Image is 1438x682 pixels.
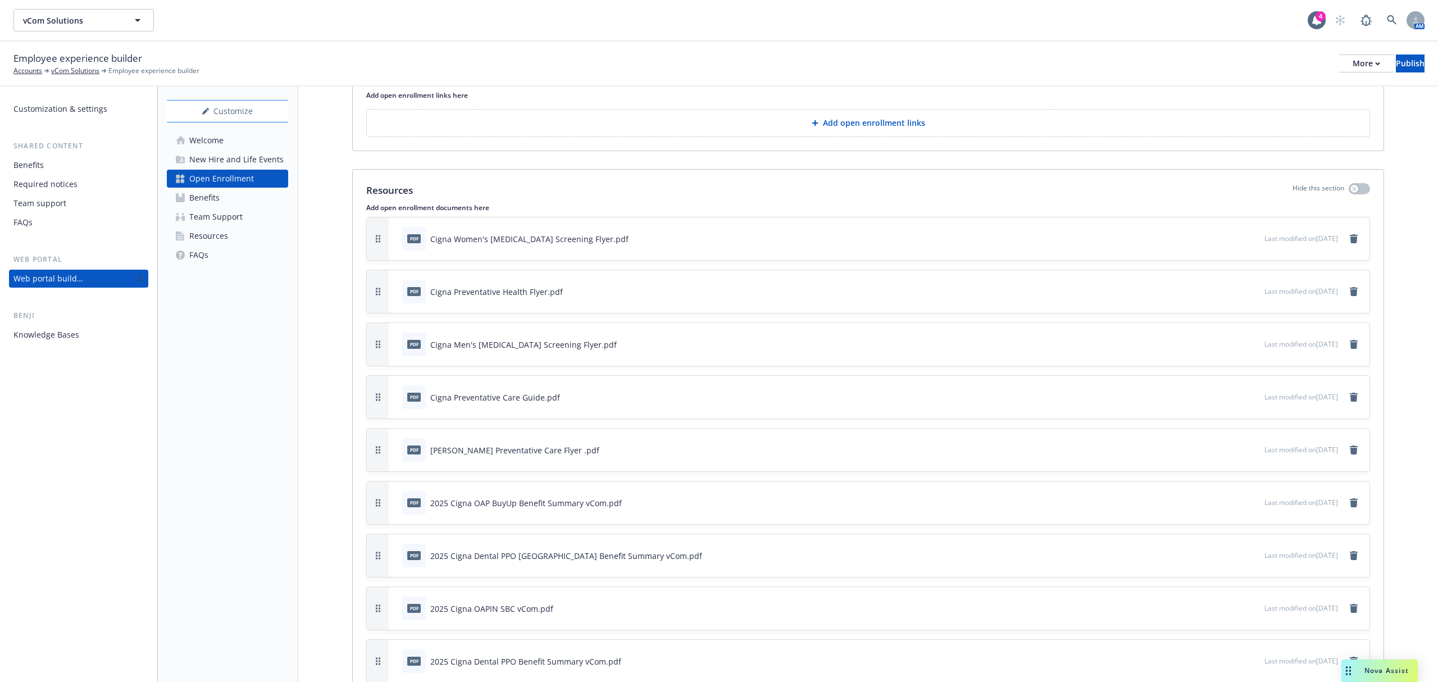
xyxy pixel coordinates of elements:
[189,151,284,169] div: New Hire and Life Events
[9,156,148,174] a: Benefits
[1264,287,1338,296] span: Last modified on [DATE]
[823,117,925,129] p: Add open enrollment links
[13,270,83,288] div: Web portal builder
[13,326,79,344] div: Knowledge Bases
[1364,666,1409,675] span: Nova Assist
[1347,285,1360,298] a: remove
[1232,656,1241,667] button: download file
[1264,498,1338,507] span: Last modified on [DATE]
[13,156,44,174] div: Benefits
[430,233,629,245] div: Cigna Women's [MEDICAL_DATA] Screening Flyer.pdf
[1232,603,1241,615] button: download file
[1293,183,1344,198] p: Hide this section
[407,287,421,295] span: pdf
[1316,11,1326,21] div: 4
[13,194,66,212] div: Team support
[51,66,99,76] a: vCom Solutions
[1264,445,1338,454] span: Last modified on [DATE]
[13,175,78,193] div: Required notices
[407,498,421,507] span: pdf
[1264,551,1338,560] span: Last modified on [DATE]
[366,90,1370,100] p: Add open enrollment links here
[1396,55,1425,72] div: Publish
[9,326,148,344] a: Knowledge Bases
[1250,233,1260,245] button: preview file
[1339,54,1394,72] button: More
[1232,444,1241,456] button: download file
[430,286,563,298] div: Cigna Preventative Health Flyer.pdf
[1341,660,1418,682] button: Nova Assist
[430,339,617,351] div: Cigna Men's [MEDICAL_DATA] Screening Flyer.pdf
[167,101,288,122] div: Customize
[189,189,220,207] div: Benefits
[9,213,148,231] a: FAQs
[1396,54,1425,72] button: Publish
[407,445,421,454] span: pdf
[189,170,254,188] div: Open Enrollment
[1347,338,1360,351] a: remove
[189,227,228,245] div: Resources
[189,131,224,149] div: Welcome
[1250,392,1260,403] button: preview file
[1250,444,1260,456] button: preview file
[167,151,288,169] a: New Hire and Life Events
[189,246,208,264] div: FAQs
[430,656,621,667] div: 2025 Cigna Dental PPO Benefit Summary vCom.pdf
[1250,550,1260,562] button: preview file
[1347,390,1360,404] a: remove
[167,170,288,188] a: Open Enrollment
[167,246,288,264] a: FAQs
[1250,656,1260,667] button: preview file
[1329,9,1351,31] a: Start snowing
[13,100,107,118] div: Customization & settings
[1250,603,1260,615] button: preview file
[108,66,199,76] span: Employee experience builder
[1347,443,1360,457] a: remove
[13,213,33,231] div: FAQs
[9,194,148,212] a: Team support
[1347,496,1360,510] a: remove
[1232,550,1241,562] button: download file
[430,603,553,615] div: 2025 Cigna OAPIN SBC vCom.pdf
[167,100,288,122] button: Customize
[366,203,1370,212] p: Add open enrollment documents here
[167,227,288,245] a: Resources
[1264,234,1338,243] span: Last modified on [DATE]
[366,183,413,198] p: Resources
[1232,339,1241,351] button: download file
[1250,497,1260,509] button: preview file
[430,444,599,456] div: [PERSON_NAME] Preventative Care Flyer .pdf
[9,254,148,265] div: Web portal
[407,551,421,560] span: pdf
[1355,9,1377,31] a: Report a Bug
[1347,654,1360,668] a: remove
[407,657,421,665] span: pdf
[1341,660,1355,682] div: Drag to move
[1353,55,1380,72] div: More
[430,392,560,403] div: Cigna Preventative Care Guide.pdf
[9,140,148,152] div: Shared content
[9,100,148,118] a: Customization & settings
[407,340,421,348] span: pdf
[430,550,702,562] div: 2025 Cigna Dental PPO [GEOGRAPHIC_DATA] Benefit Summary vCom.pdf
[9,175,148,193] a: Required notices
[1232,233,1241,245] button: download file
[366,109,1370,137] button: Add open enrollment links
[430,497,622,509] div: 2025 Cigna OAP BuyUp Benefit Summary vCom.pdf
[13,51,142,66] span: Employee experience builder
[23,15,120,26] span: vCom Solutions
[167,208,288,226] a: Team Support
[9,310,148,321] div: Benji
[1264,339,1338,349] span: Last modified on [DATE]
[1232,392,1241,403] button: download file
[1232,497,1241,509] button: download file
[1250,339,1260,351] button: preview file
[167,189,288,207] a: Benefits
[1347,549,1360,562] a: remove
[1264,656,1338,666] span: Last modified on [DATE]
[407,604,421,612] span: pdf
[167,131,288,149] a: Welcome
[1381,9,1403,31] a: Search
[407,393,421,401] span: pdf
[13,9,154,31] button: vCom Solutions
